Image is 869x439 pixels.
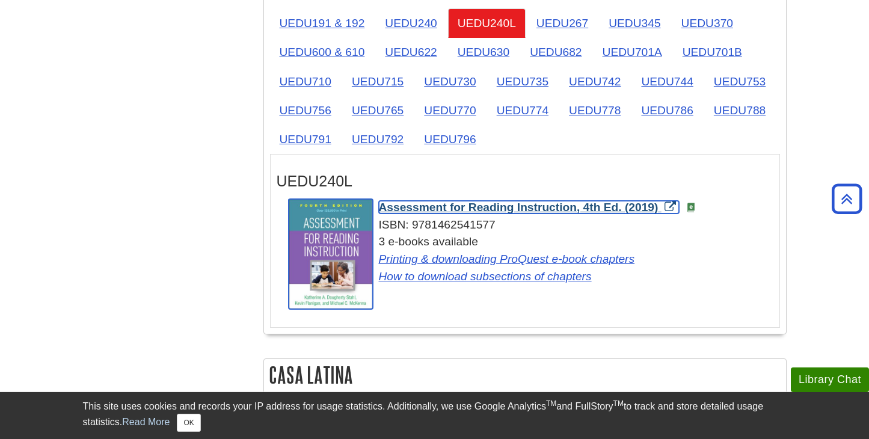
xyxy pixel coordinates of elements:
a: UEDU735 [487,67,558,96]
div: ISBN: 9781462541577 [289,216,773,234]
a: UEDU774 [487,96,558,125]
a: UEDU786 [631,96,702,125]
div: 3 e-books available [289,233,773,285]
a: Link opens in new window [379,253,635,265]
a: Back to Top [828,191,866,207]
a: UEDU710 [270,67,341,96]
button: Library Chat [791,367,869,392]
a: UEDU796 [414,124,485,154]
sup: TM [546,399,556,408]
a: UEDU791 [270,124,341,154]
a: UEDU788 [704,96,775,125]
a: UEDU682 [520,37,591,67]
a: UEDU701B [673,37,752,67]
a: Link opens in new window [379,270,592,283]
a: UEDU240L [448,8,526,38]
a: UEDU753 [704,67,775,96]
a: UEDU756 [270,96,341,125]
button: Close [177,414,200,432]
a: UEDU600 & 610 [270,37,375,67]
a: UEDU345 [599,8,670,38]
a: UEDU630 [448,37,519,67]
a: UEDU267 [527,8,598,38]
a: Link opens in new window [379,201,679,213]
a: UEDU701A [593,37,672,67]
a: UEDU370 [672,8,743,38]
a: UEDU778 [559,96,630,125]
a: UEDU792 [342,124,413,154]
h3: UEDU240L [277,173,773,190]
div: This site uses cookies and records your IP address for usage statistics. Additionally, we use Goo... [83,399,787,432]
img: e-Book [686,203,696,212]
a: UEDU765 [342,96,413,125]
a: UEDU770 [414,96,485,125]
a: UEDU742 [559,67,630,96]
a: UEDU730 [414,67,485,96]
a: UEDU191 & 192 [270,8,375,38]
a: UEDU240 [375,8,446,38]
a: Read More [122,417,170,427]
h2: Casa Latina [264,359,786,391]
a: UEDU622 [375,37,446,67]
a: UEDU715 [342,67,413,96]
a: UEDU744 [631,67,702,96]
img: Cover Art [289,199,373,309]
sup: TM [613,399,624,408]
span: Assessment for Reading Instruction, 4th Ed. (2019) [379,201,659,213]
